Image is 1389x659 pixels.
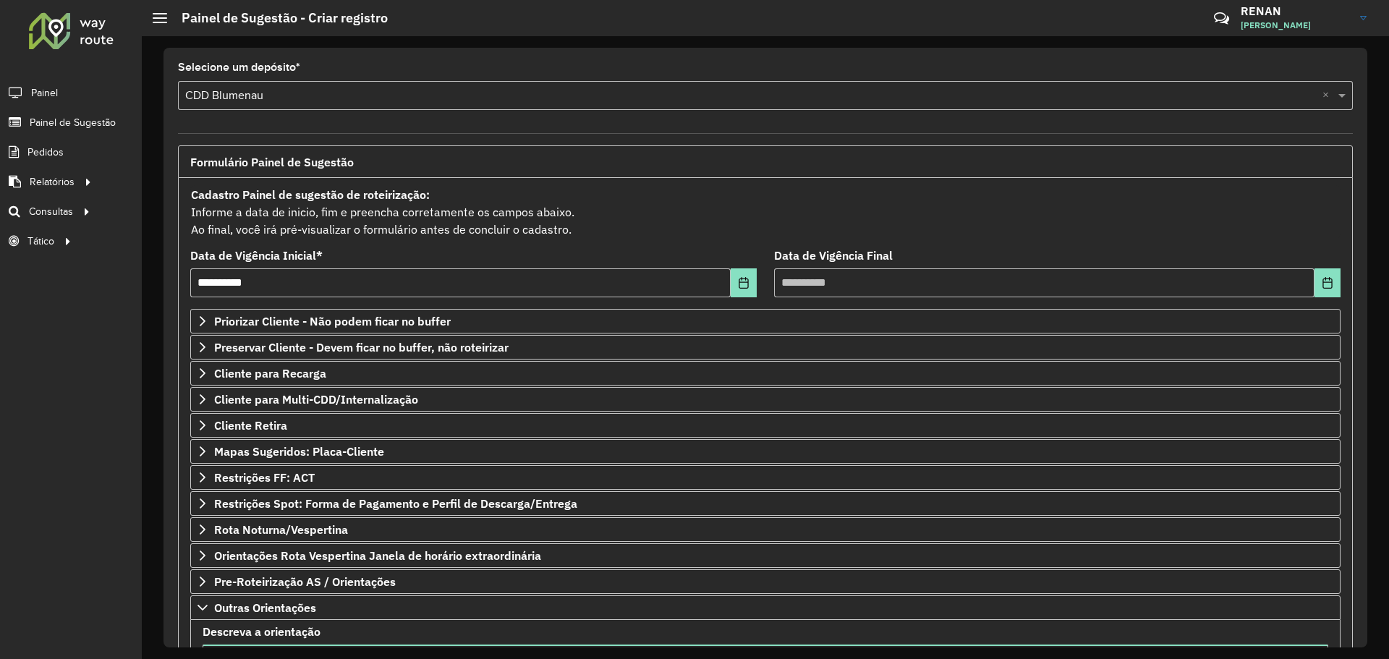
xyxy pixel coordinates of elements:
h3: RENAN [1241,4,1349,18]
span: Rota Noturna/Vespertina [214,524,348,535]
a: Priorizar Cliente - Não podem ficar no buffer [190,309,1341,333]
a: Preservar Cliente - Devem ficar no buffer, não roteirizar [190,335,1341,360]
span: Painel [31,85,58,101]
a: Cliente Retira [190,413,1341,438]
span: Preservar Cliente - Devem ficar no buffer, não roteirizar [214,341,509,353]
button: Choose Date [1314,268,1341,297]
a: Cliente para Multi-CDD/Internalização [190,387,1341,412]
strong: Cadastro Painel de sugestão de roteirização: [191,187,430,202]
span: Orientações Rota Vespertina Janela de horário extraordinária [214,550,541,561]
a: Restrições FF: ACT [190,465,1341,490]
span: Tático [27,234,54,249]
span: Consultas [29,204,73,219]
span: Restrições Spot: Forma de Pagamento e Perfil de Descarga/Entrega [214,498,577,509]
a: Pre-Roteirização AS / Orientações [190,569,1341,594]
span: Clear all [1322,87,1335,104]
label: Data de Vigência Inicial [190,247,323,264]
a: Outras Orientações [190,595,1341,620]
span: Priorizar Cliente - Não podem ficar no buffer [214,315,451,327]
label: Data de Vigência Final [774,247,893,264]
span: Pre-Roteirização AS / Orientações [214,576,396,587]
span: Relatórios [30,174,75,190]
a: Contato Rápido [1206,3,1237,34]
div: Informe a data de inicio, fim e preencha corretamente os campos abaixo. Ao final, você irá pré-vi... [190,185,1341,239]
a: Mapas Sugeridos: Placa-Cliente [190,439,1341,464]
span: Outras Orientações [214,602,316,613]
span: Cliente para Recarga [214,367,326,379]
a: Restrições Spot: Forma de Pagamento e Perfil de Descarga/Entrega [190,491,1341,516]
h2: Painel de Sugestão - Criar registro [167,10,388,26]
span: Restrições FF: ACT [214,472,315,483]
span: Cliente para Multi-CDD/Internalização [214,394,418,405]
span: Cliente Retira [214,420,287,431]
label: Selecione um depósito [178,59,300,76]
a: Orientações Rota Vespertina Janela de horário extraordinária [190,543,1341,568]
a: Cliente para Recarga [190,361,1341,386]
span: Painel de Sugestão [30,115,116,130]
span: Formulário Painel de Sugestão [190,156,354,168]
button: Choose Date [731,268,757,297]
label: Descreva a orientação [203,623,320,640]
span: Mapas Sugeridos: Placa-Cliente [214,446,384,457]
span: [PERSON_NAME] [1241,19,1349,32]
span: Pedidos [27,145,64,160]
a: Rota Noturna/Vespertina [190,517,1341,542]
